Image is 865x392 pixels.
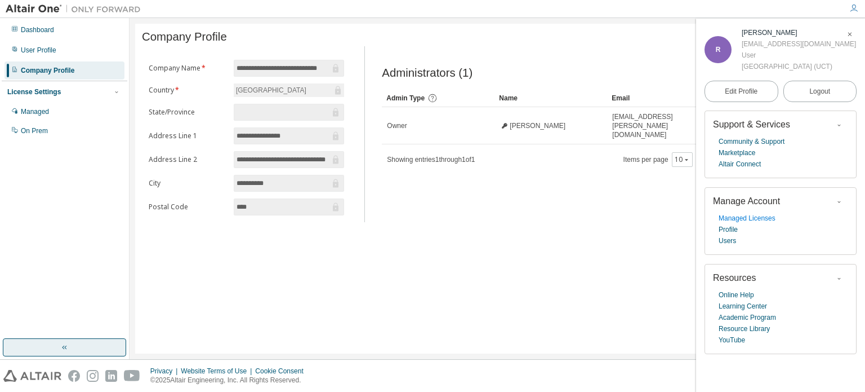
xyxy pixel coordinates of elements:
[719,323,770,334] a: Resource Library
[725,87,757,96] span: Edit Profile
[181,367,255,376] div: Website Terms of Use
[382,67,472,80] span: Administrators (1)
[149,155,227,164] label: Address Line 2
[21,107,49,116] div: Managed
[719,312,776,323] a: Academic Program
[21,126,48,135] div: On Prem
[719,235,736,246] a: Users
[719,158,761,170] a: Altair Connect
[719,213,775,224] a: Managed Licenses
[719,147,755,158] a: Marketplace
[783,81,857,102] button: Logout
[21,25,54,34] div: Dashboard
[124,370,140,382] img: youtube.svg
[3,370,61,382] img: altair_logo.svg
[386,94,425,102] span: Admin Type
[713,120,790,129] span: Support & Services
[719,224,738,235] a: Profile
[742,61,856,72] div: [GEOGRAPHIC_DATA] (UCT)
[719,136,784,147] a: Community & Support
[149,179,227,188] label: City
[21,46,56,55] div: User Profile
[150,367,181,376] div: Privacy
[809,86,830,97] span: Logout
[234,83,344,97] div: [GEOGRAPHIC_DATA]
[149,108,227,117] label: State/Province
[719,289,754,301] a: Online Help
[675,155,690,164] button: 10
[612,89,715,107] div: Email
[713,273,756,283] span: Resources
[719,301,767,312] a: Learning Center
[623,152,693,167] span: Items per page
[499,89,603,107] div: Name
[87,370,99,382] img: instagram.svg
[719,334,745,346] a: YouTube
[742,27,856,38] div: Ronald Walters
[716,46,721,54] span: R
[21,66,74,75] div: Company Profile
[105,370,117,382] img: linkedin.svg
[713,196,780,206] span: Manage Account
[255,367,310,376] div: Cookie Consent
[7,87,61,96] div: License Settings
[149,86,227,95] label: Country
[142,30,227,43] span: Company Profile
[150,376,310,385] p: © 2025 Altair Engineering, Inc. All Rights Reserved.
[234,84,308,96] div: [GEOGRAPHIC_DATA]
[6,3,146,15] img: Altair One
[149,202,227,212] label: Postal Code
[149,131,227,140] label: Address Line 1
[705,81,778,102] a: Edit Profile
[742,50,856,61] div: User
[68,370,80,382] img: facebook.svg
[387,156,475,164] span: Showing entries 1 through 1 of 1
[149,64,227,73] label: Company Name
[612,112,715,139] span: [EMAIL_ADDRESS][PERSON_NAME][DOMAIN_NAME]
[387,121,407,130] span: Owner
[742,38,856,50] div: [EMAIL_ADDRESS][DOMAIN_NAME]
[510,121,565,130] span: [PERSON_NAME]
